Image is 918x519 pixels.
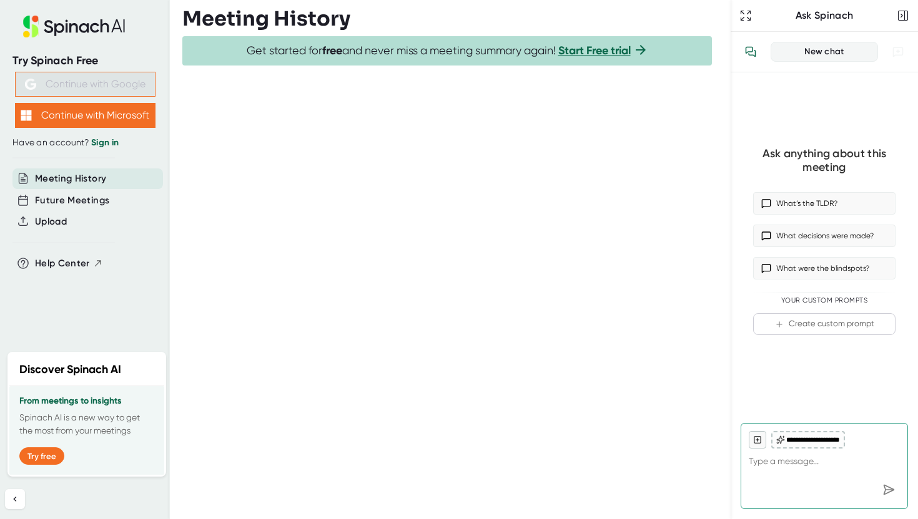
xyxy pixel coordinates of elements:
[894,7,912,24] button: Close conversation sidebar
[754,9,894,22] div: Ask Spinach
[15,103,155,128] button: Continue with Microsoft
[15,72,155,97] button: Continue with Google
[35,193,109,208] button: Future Meetings
[247,44,648,58] span: Get started for and never miss a meeting summary again!
[19,447,64,465] button: Try free
[779,46,870,57] div: New chat
[12,54,157,68] div: Try Spinach Free
[91,137,119,148] a: Sign in
[753,313,896,335] button: Create custom prompt
[35,172,106,186] button: Meeting History
[737,7,754,24] button: Expand to Ask Spinach page
[35,256,103,271] button: Help Center
[738,39,763,64] button: View conversation history
[753,296,896,305] div: Your Custom Prompts
[753,192,896,215] button: What’s the TLDR?
[35,256,90,271] span: Help Center
[12,137,157,148] div: Have an account?
[25,79,36,90] img: Aehbyd4JwY73AAAAAElFTkSuQmCC
[19,411,154,437] p: Spinach AI is a new way to get the most from your meetings
[558,44,631,57] a: Start Free trial
[322,44,342,57] b: free
[5,489,25,509] button: Collapse sidebar
[877,478,900,501] div: Send message
[753,147,896,175] div: Ask anything about this meeting
[753,225,896,247] button: What decisions were made?
[19,361,121,378] h2: Discover Spinach AI
[19,396,154,406] h3: From meetings to insights
[35,215,67,229] button: Upload
[753,257,896,279] button: What were the blindspots?
[182,7,350,31] h3: Meeting History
